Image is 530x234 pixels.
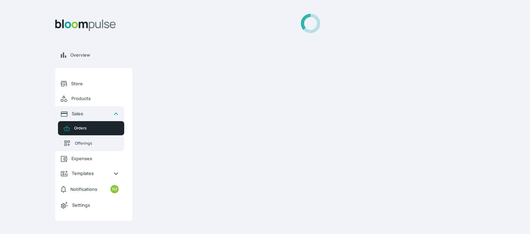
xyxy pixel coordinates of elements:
span: Settings [72,202,119,208]
aside: Sidebar [55,14,132,226]
span: Products [71,95,119,102]
a: Offerings [58,135,124,151]
span: Overview [70,52,127,58]
span: Store [71,80,119,87]
span: Notifications [70,186,97,193]
small: 142 [110,185,119,193]
a: Notifications142 [55,181,124,197]
a: Templates [55,166,124,181]
a: Expenses [55,151,124,166]
span: Expenses [71,155,119,162]
a: Store [55,76,124,91]
span: Templates [72,170,108,177]
a: Settings [55,197,124,213]
span: Offerings [75,140,119,146]
span: Orders [74,125,119,131]
a: Overview [55,48,132,62]
a: Products [55,91,124,106]
a: Orders [58,121,124,135]
span: Sales [72,110,108,117]
a: Sales [55,106,124,121]
img: Bloom Logo [55,19,116,31]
